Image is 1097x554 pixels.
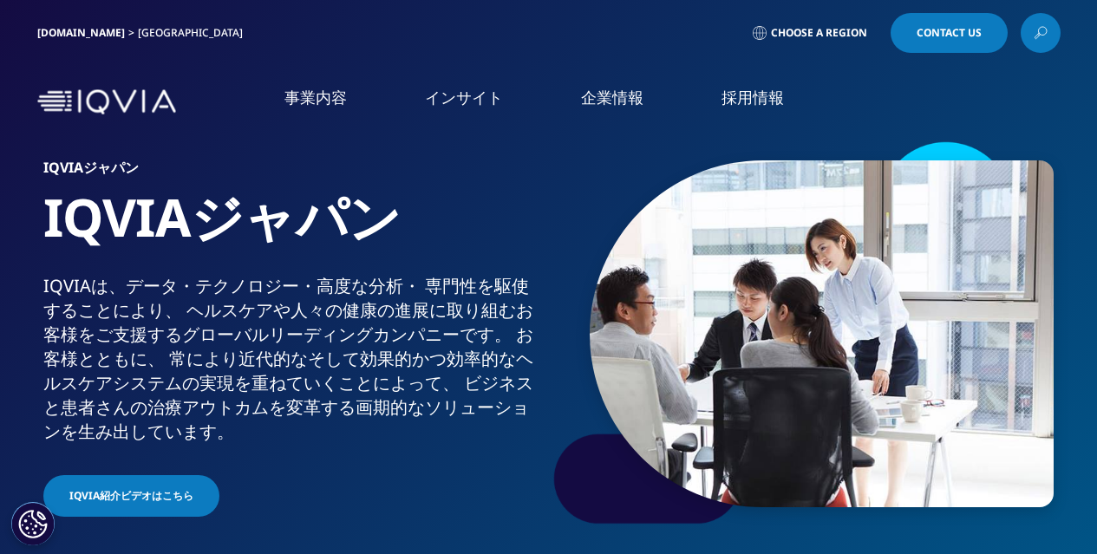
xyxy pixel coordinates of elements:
span: Contact Us [917,28,982,38]
div: [GEOGRAPHIC_DATA] [138,26,250,40]
a: Contact Us [891,13,1008,53]
a: インサイト [425,87,503,108]
a: [DOMAIN_NAME] [37,25,125,40]
nav: Primary [183,61,1061,143]
div: IQVIAは、​データ・​テクノロジー・​高度な​分析・​ 専門性を​駆使する​ことに​より、​ ヘルスケアや​人々の​健康の​進展に​取り組む​お客様を​ご支援​する​グローバル​リーディング... [43,274,542,444]
a: 採用情報 [722,87,784,108]
button: Cookie 設定 [11,502,55,545]
span: Choose a Region [771,26,867,40]
a: 事業内容 [284,87,347,108]
a: IQVIA紹介ビデオはこちら [43,475,219,517]
img: 873_asian-businesspeople-meeting-in-office.jpg [590,160,1054,507]
h6: IQVIAジャパン [43,160,542,185]
h1: IQVIAジャパン [43,185,542,274]
a: 企業情報 [581,87,643,108]
span: IQVIA紹介ビデオはこちら [69,488,193,504]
